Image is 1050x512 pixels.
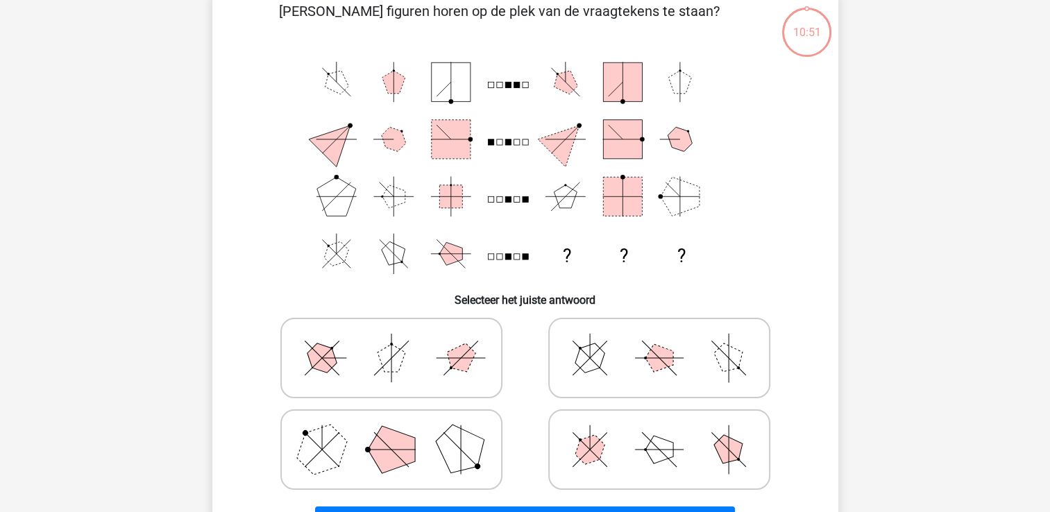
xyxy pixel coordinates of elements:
text: ? [677,246,685,266]
div: 10:51 [781,6,833,41]
h6: Selecteer het juiste antwoord [235,282,816,307]
text: ? [620,246,628,266]
p: [PERSON_NAME] figuren horen op de plek van de vraagtekens te staan? [235,1,764,42]
text: ? [562,246,570,266]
